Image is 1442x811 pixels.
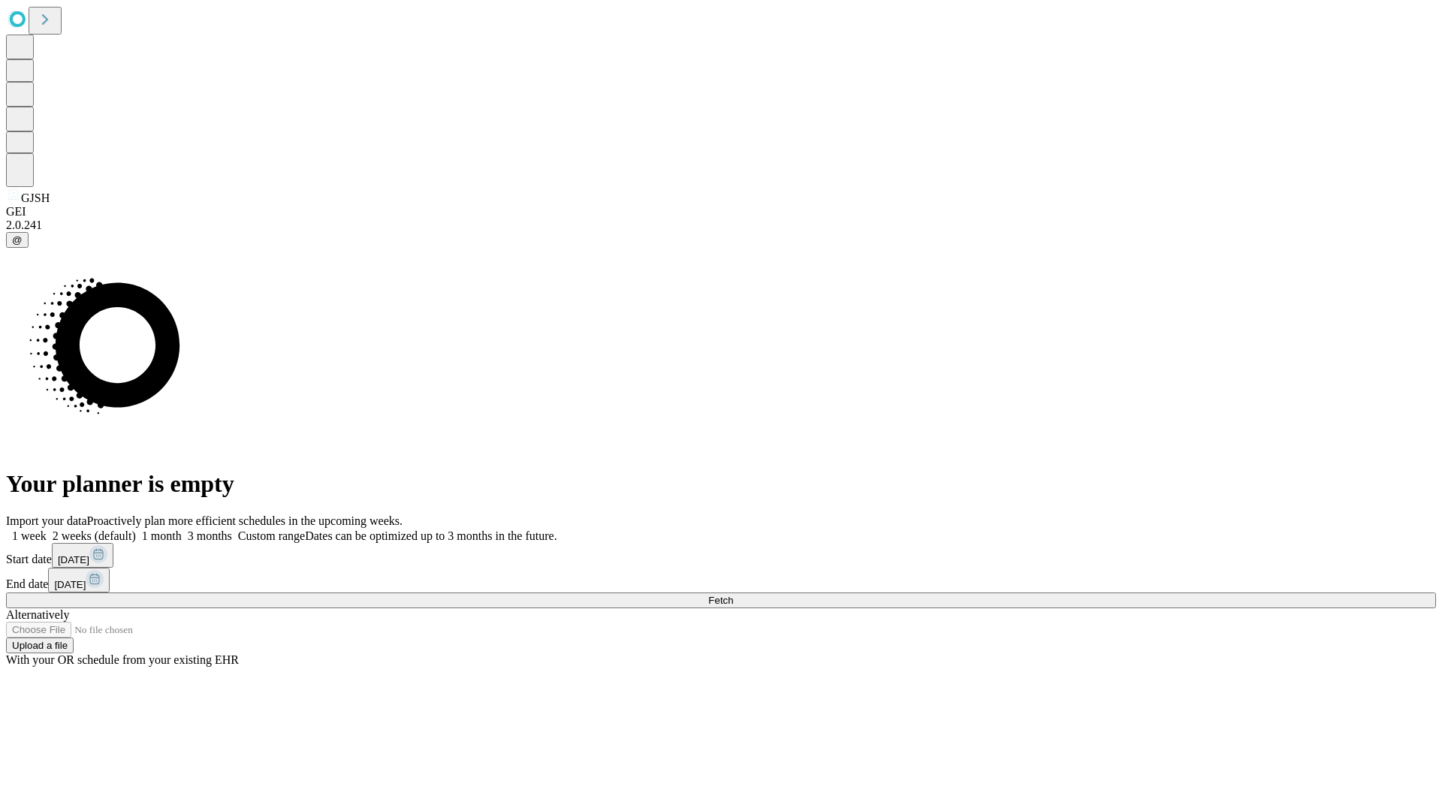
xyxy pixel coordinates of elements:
div: End date [6,568,1436,592]
span: [DATE] [54,579,86,590]
span: Proactively plan more efficient schedules in the upcoming weeks. [87,514,403,527]
span: 2 weeks (default) [53,529,136,542]
span: Dates can be optimized up to 3 months in the future. [305,529,557,542]
span: 1 month [142,529,182,542]
span: GJSH [21,191,50,204]
span: Fetch [708,595,733,606]
span: 3 months [188,529,232,542]
button: Upload a file [6,638,74,653]
h1: Your planner is empty [6,470,1436,498]
span: Import your data [6,514,87,527]
div: GEI [6,205,1436,219]
span: @ [12,234,23,246]
div: Start date [6,543,1436,568]
span: Custom range [238,529,305,542]
button: [DATE] [52,543,113,568]
button: [DATE] [48,568,110,592]
div: 2.0.241 [6,219,1436,232]
span: With your OR schedule from your existing EHR [6,653,239,666]
span: 1 week [12,529,47,542]
button: Fetch [6,592,1436,608]
button: @ [6,232,29,248]
span: [DATE] [58,554,89,565]
span: Alternatively [6,608,69,621]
